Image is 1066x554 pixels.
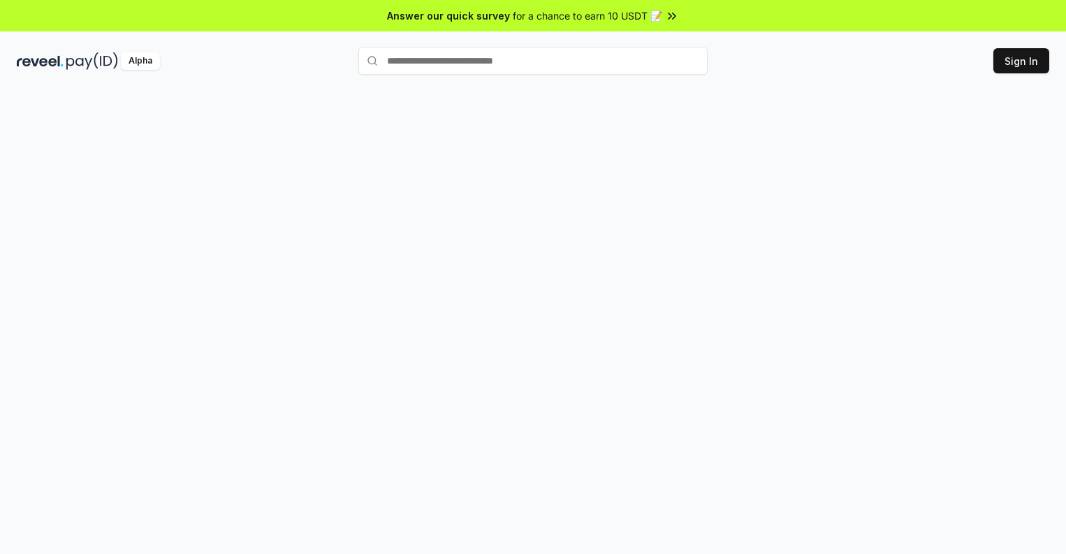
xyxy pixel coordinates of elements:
[513,8,662,23] span: for a chance to earn 10 USDT 📝
[993,48,1049,73] button: Sign In
[66,52,118,70] img: pay_id
[121,52,160,70] div: Alpha
[17,52,64,70] img: reveel_dark
[387,8,510,23] span: Answer our quick survey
